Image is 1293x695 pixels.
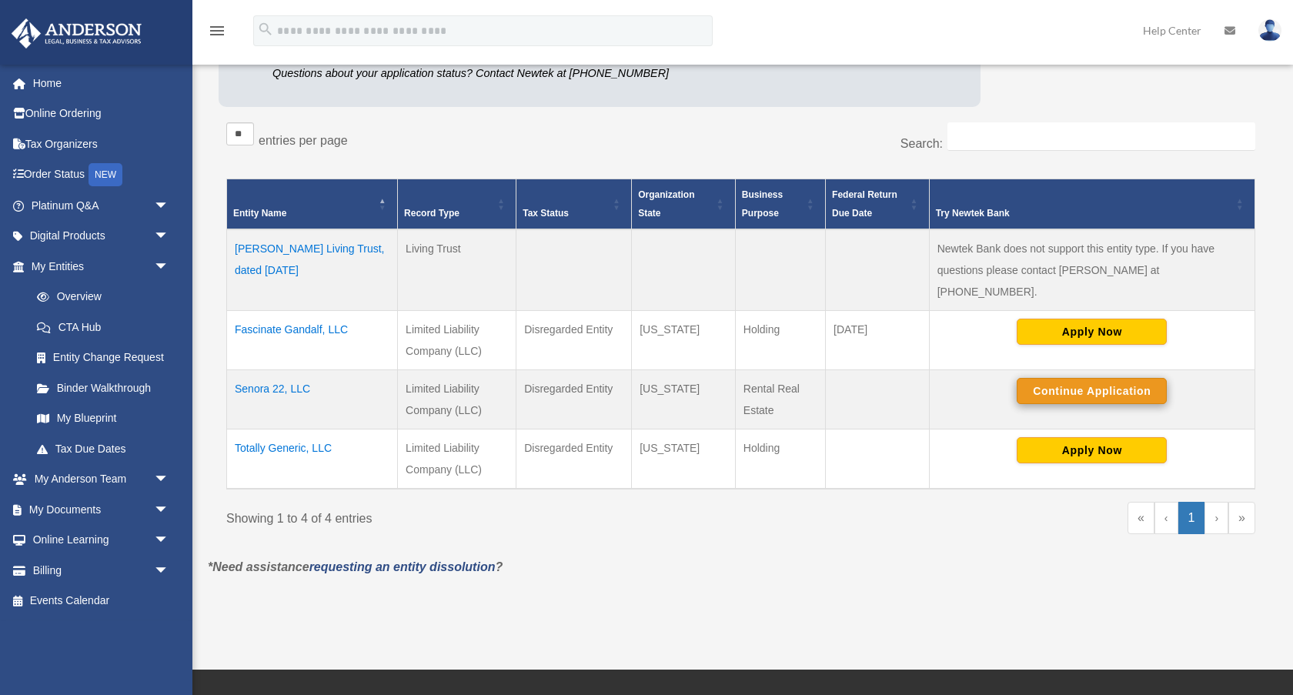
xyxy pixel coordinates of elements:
a: My Entitiesarrow_drop_down [11,251,185,282]
span: Organization State [638,189,694,219]
a: Previous [1154,502,1178,534]
td: Senora 22, LLC [227,370,398,429]
a: Digital Productsarrow_drop_down [11,221,192,252]
div: Showing 1 to 4 of 4 entries [226,502,730,530]
i: search [257,21,274,38]
td: [US_STATE] [632,370,736,429]
a: requesting an entity dissolution [309,560,496,573]
a: Tax Due Dates [22,433,185,464]
i: menu [208,22,226,40]
a: Next [1204,502,1228,534]
th: Business Purpose: Activate to sort [735,179,825,230]
span: arrow_drop_down [154,555,185,586]
td: [PERSON_NAME] Living Trust, dated [DATE] [227,229,398,311]
td: Totally Generic, LLC [227,429,398,490]
span: arrow_drop_down [154,221,185,252]
label: entries per page [259,134,348,147]
button: Continue Application [1017,378,1167,404]
a: First [1128,502,1154,534]
a: Platinum Q&Aarrow_drop_down [11,190,192,221]
a: My Documentsarrow_drop_down [11,494,192,525]
th: Federal Return Due Date: Activate to sort [826,179,930,230]
td: Limited Liability Company (LLC) [398,429,516,490]
td: [DATE] [826,311,930,370]
em: *Need assistance ? [208,560,503,573]
a: CTA Hub [22,312,185,342]
td: Limited Liability Company (LLC) [398,311,516,370]
label: Search: [900,137,943,150]
a: Billingarrow_drop_down [11,555,192,586]
a: Online Learningarrow_drop_down [11,525,192,556]
td: Disregarded Entity [516,429,632,490]
button: Apply Now [1017,319,1167,345]
a: Tax Organizers [11,129,192,159]
td: Rental Real Estate [735,370,825,429]
a: Binder Walkthrough [22,373,185,403]
a: Overview [22,282,177,312]
span: Entity Name [233,208,286,219]
td: [US_STATE] [632,311,736,370]
span: Record Type [404,208,459,219]
th: Entity Name: Activate to invert sorting [227,179,398,230]
a: Last [1228,502,1255,534]
button: Apply Now [1017,437,1167,463]
a: Online Ordering [11,99,192,129]
td: Disregarded Entity [516,370,632,429]
td: Disregarded Entity [516,311,632,370]
span: Tax Status [523,208,569,219]
a: My Anderson Teamarrow_drop_down [11,464,192,495]
td: Living Trust [398,229,516,311]
img: User Pic [1258,19,1281,42]
th: Try Newtek Bank : Activate to sort [929,179,1255,230]
span: arrow_drop_down [154,190,185,222]
span: arrow_drop_down [154,251,185,282]
a: Entity Change Request [22,342,185,373]
a: Home [11,68,192,99]
span: arrow_drop_down [154,525,185,556]
span: Federal Return Due Date [832,189,897,219]
td: Holding [735,429,825,490]
th: Tax Status: Activate to sort [516,179,632,230]
td: Fascinate Gandalf, LLC [227,311,398,370]
div: NEW [89,163,122,186]
span: Business Purpose [742,189,783,219]
a: My Blueprint [22,403,185,434]
th: Organization State: Activate to sort [632,179,736,230]
div: Try Newtek Bank [936,204,1231,222]
a: Events Calendar [11,586,192,616]
td: [US_STATE] [632,429,736,490]
td: Limited Liability Company (LLC) [398,370,516,429]
td: Holding [735,311,825,370]
img: Anderson Advisors Platinum Portal [7,18,146,48]
a: Order StatusNEW [11,159,192,191]
a: menu [208,27,226,40]
span: arrow_drop_down [154,464,185,496]
td: Newtek Bank does not support this entity type. If you have questions please contact [PERSON_NAME]... [929,229,1255,311]
p: Questions about your application status? Contact Newtek at [PHONE_NUMBER] [272,64,743,83]
th: Record Type: Activate to sort [398,179,516,230]
span: arrow_drop_down [154,494,185,526]
a: 1 [1178,502,1205,534]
